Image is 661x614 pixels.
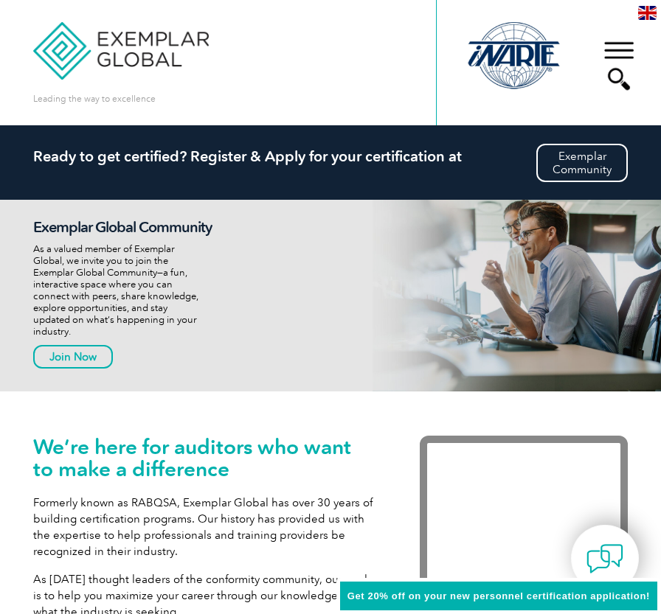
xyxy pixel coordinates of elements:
p: Formerly known as RABQSA, Exemplar Global has over 30 years of building certification programs. O... [33,495,376,559]
img: en [638,6,657,20]
span: Get 20% off on your new personnel certification application! [347,590,650,601]
p: As a valued member of Exemplar Global, we invite you to join the Exemplar Global Community—a fun,... [33,243,228,338]
h1: We’re here for auditors who want to make a difference [33,436,376,480]
h2: Exemplar Global Community [33,218,228,236]
a: Join Now [33,345,113,369]
h2: Ready to get certified? Register & Apply for your certification at [33,147,628,165]
p: Leading the way to excellence [33,91,156,107]
img: contact-chat.png [586,540,623,577]
a: ExemplarCommunity [536,144,628,182]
